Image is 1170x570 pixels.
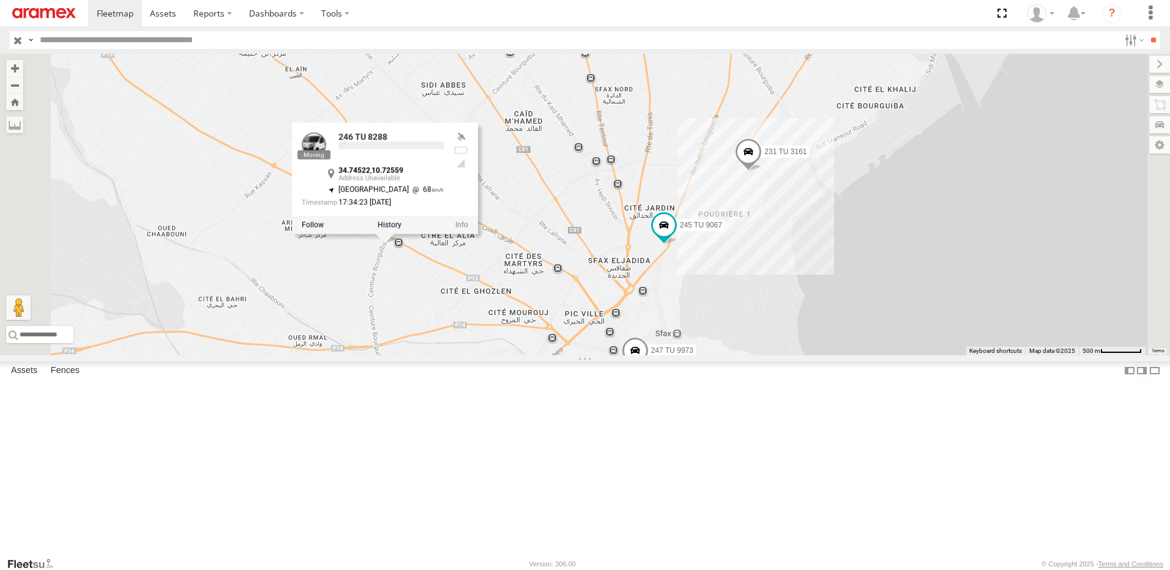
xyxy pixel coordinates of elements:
[455,221,468,229] a: View Asset Details
[1023,4,1059,23] div: Ahmed Khanfir
[1079,347,1146,355] button: Map Scale: 500 m per 64 pixels
[338,166,370,174] strong: 34.74522
[12,8,76,18] img: aramex-logo.svg
[6,60,23,76] button: Zoom in
[338,131,387,141] a: 246 TU 8288
[1149,136,1170,154] label: Map Settings
[764,147,807,156] span: 231 TU 3161
[1149,361,1161,379] label: Hide Summary Table
[302,199,444,209] div: Date/time of location update
[302,221,324,229] label: Realtime tracking of Asset
[378,221,401,229] label: View Asset History
[6,116,23,133] label: Measure
[1102,4,1122,23] i: ?
[1136,361,1148,379] label: Dock Summary Table to the Right
[26,31,35,49] label: Search Query
[6,76,23,94] button: Zoom out
[5,362,43,379] label: Assets
[371,166,403,174] strong: 10.72559
[1082,347,1100,354] span: 500 m
[1152,349,1164,353] a: Terms (opens in new tab)
[969,347,1022,355] button: Keyboard shortcuts
[7,558,63,570] a: Visit our Website
[6,94,23,110] button: Zoom Home
[453,132,468,142] div: Valid GPS Fix
[453,158,468,168] div: Last Event GSM Signal Strength
[6,295,31,320] button: Drag Pegman onto the map to open Street View
[409,185,444,193] span: 68
[1098,560,1163,568] a: Terms and Conditions
[45,362,86,379] label: Fences
[651,346,693,354] span: 247 TU 9973
[1041,560,1163,568] div: © Copyright 2025 -
[338,185,409,193] span: [GEOGRAPHIC_DATA]
[529,560,576,568] div: Version: 306.00
[453,146,468,155] div: No battery health information received from this device.
[1120,31,1146,49] label: Search Filter Options
[1029,347,1075,354] span: Map data ©2025
[302,132,326,157] a: View Asset Details
[680,221,722,229] span: 245 TU 9067
[338,166,444,182] div: ,
[1123,361,1136,379] label: Dock Summary Table to the Left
